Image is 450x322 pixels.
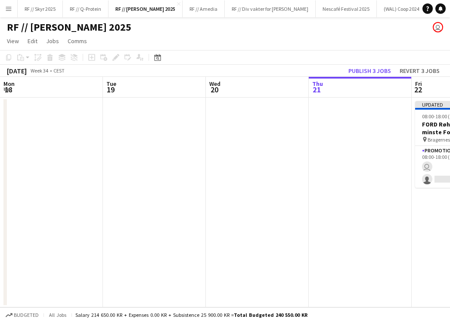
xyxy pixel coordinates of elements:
button: Revert 3 jobs [396,65,443,76]
span: 20 [208,85,220,95]
span: Mon [3,80,15,88]
span: Fri [415,80,422,88]
span: 21 [311,85,323,95]
span: All jobs [47,312,68,318]
span: Jobs [46,37,59,45]
div: [DATE] [7,66,27,75]
button: RF // Q-Protein [63,0,109,17]
span: 22 [414,85,422,95]
button: (WAL) Coop 2024 [377,0,427,17]
a: Jobs [43,35,62,47]
button: RF // [PERSON_NAME] 2025 [109,0,183,17]
a: Edit [24,35,41,47]
app-user-avatar: Fredrikke Moland Flesner [433,22,443,32]
button: Budgeted [4,310,40,320]
button: RF // Div vakter for [PERSON_NAME] [225,0,316,17]
div: Salary 214 650.00 KR + Expenses 0.00 KR + Subsistence 25 900.00 KR = [75,312,307,318]
button: RF // Amedia [183,0,225,17]
div: CEST [53,67,65,74]
a: Comms [64,35,90,47]
span: Total Budgeted 240 550.00 KR [234,312,307,318]
a: View [3,35,22,47]
button: RF // Skyr 2025 [18,0,63,17]
span: Edit [28,37,37,45]
h1: RF // [PERSON_NAME] 2025 [7,21,131,34]
span: 19 [105,85,116,95]
span: Tue [106,80,116,88]
span: Wed [209,80,220,88]
span: Comms [68,37,87,45]
span: 18 [2,85,15,95]
span: Thu [312,80,323,88]
span: View [7,37,19,45]
span: Budgeted [14,312,39,318]
button: Nescafé Festival 2025 [316,0,377,17]
button: Publish 3 jobs [345,65,394,76]
span: Week 34 [28,67,50,74]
